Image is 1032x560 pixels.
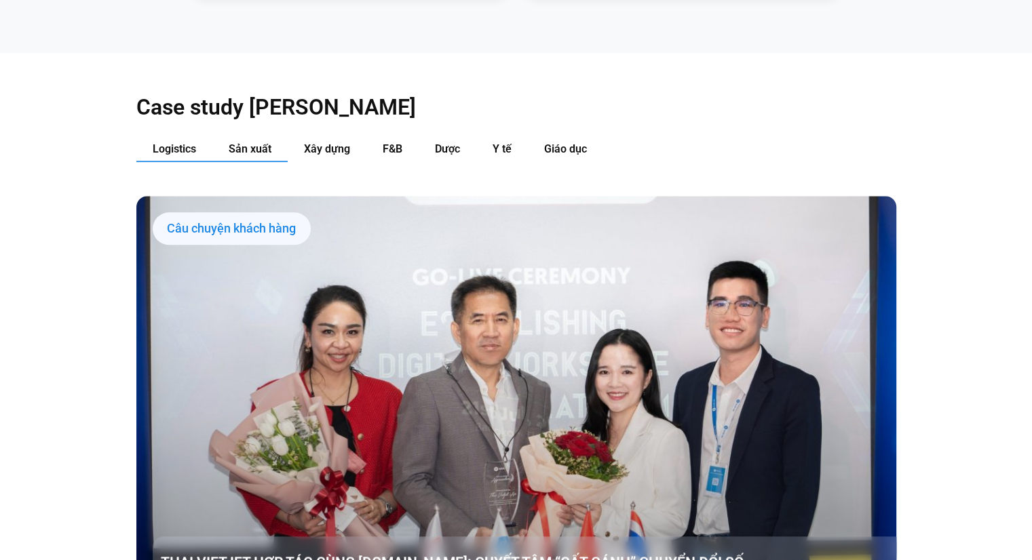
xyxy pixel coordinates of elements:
[136,94,896,121] h2: Case study [PERSON_NAME]
[383,142,402,155] span: F&B
[153,142,196,155] span: Logistics
[544,142,587,155] span: Giáo dục
[304,142,350,155] span: Xây dựng
[153,212,311,245] div: Câu chuyện khách hàng
[229,142,271,155] span: Sản xuất
[435,142,460,155] span: Dược
[493,142,512,155] span: Y tế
